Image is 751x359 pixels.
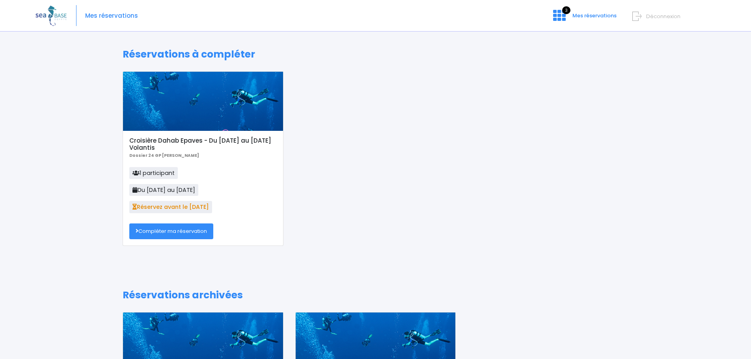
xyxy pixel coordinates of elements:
[129,137,276,151] h5: Croisière Dahab Epaves - Du [DATE] au [DATE] Volantis
[129,153,199,158] b: Dossier 24 GP [PERSON_NAME]
[646,13,680,20] span: Déconnexion
[129,184,198,196] span: Du [DATE] au [DATE]
[129,201,212,213] span: Réservez avant le [DATE]
[129,167,178,179] span: 1 participant
[123,289,628,301] h1: Réservations archivées
[572,12,617,19] span: Mes réservations
[562,6,570,14] span: 3
[123,48,628,60] h1: Réservations à compléter
[129,223,213,239] a: Compléter ma réservation
[547,15,621,22] a: 3 Mes réservations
